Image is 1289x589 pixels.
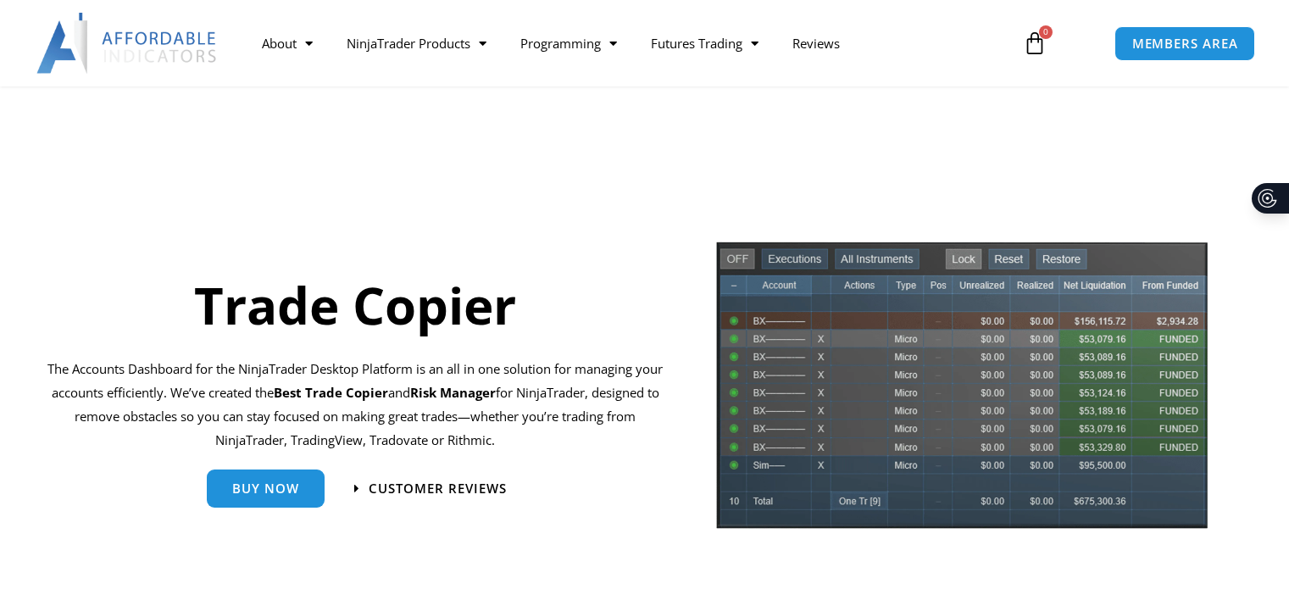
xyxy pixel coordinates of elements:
[36,13,219,74] img: LogoAI | Affordable Indicators – NinjaTrader
[47,269,664,341] h1: Trade Copier
[207,470,325,508] a: Buy Now
[274,384,388,401] b: Best Trade Copier
[1039,25,1053,39] span: 0
[245,24,1006,63] nav: Menu
[634,24,775,63] a: Futures Trading
[47,358,664,452] p: The Accounts Dashboard for the NinjaTrader Desktop Platform is an all in one solution for managin...
[1114,26,1256,61] a: MEMBERS AREA
[410,384,496,401] strong: Risk Manager
[1132,37,1238,50] span: MEMBERS AREA
[330,24,503,63] a: NinjaTrader Products
[245,24,330,63] a: About
[232,482,299,495] span: Buy Now
[369,482,507,495] span: Customer Reviews
[503,24,634,63] a: Programming
[775,24,857,63] a: Reviews
[997,19,1072,68] a: 0
[714,240,1209,542] img: tradecopier | Affordable Indicators – NinjaTrader
[354,482,507,495] a: Customer Reviews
